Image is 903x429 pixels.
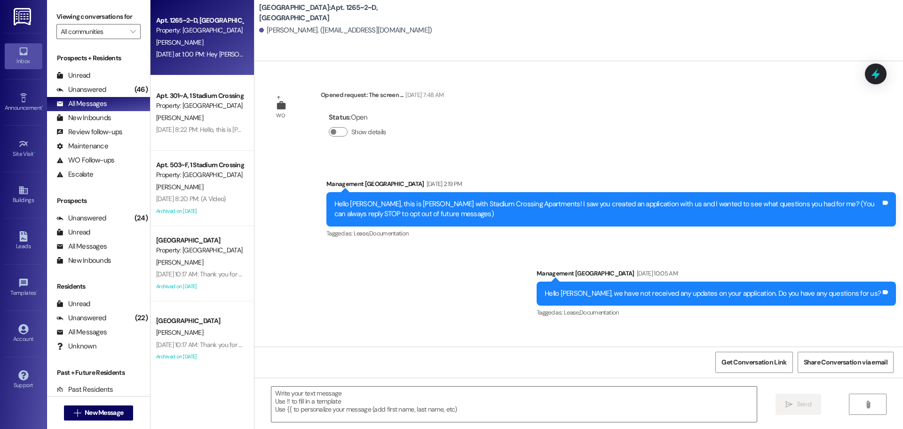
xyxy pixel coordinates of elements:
div: Property: [GEOGRAPHIC_DATA] [156,25,243,35]
div: Unread [56,299,90,309]
div: Residents [47,282,150,291]
div: Maintenance [56,141,108,151]
div: WO Follow-ups [56,155,114,165]
a: Buildings [5,182,42,208]
div: Unanswered [56,85,106,95]
div: All Messages [56,242,107,251]
span: [PERSON_NAME] [156,113,203,122]
span: Send [797,399,811,409]
span: Documentation [579,308,619,316]
div: New Inbounds [56,256,111,266]
span: • [36,288,38,295]
div: [DATE] 7:48 AM [403,90,444,100]
div: Tagged as: [326,227,896,240]
div: Unanswered [56,313,106,323]
div: Archived on [DATE] [155,205,244,217]
span: [PERSON_NAME] [156,183,203,191]
div: Unknown [56,341,96,351]
span: • [42,103,43,110]
div: All Messages [56,327,107,337]
span: Get Conversation Link [721,357,786,367]
i:  [130,28,135,35]
div: Tagged as: [537,306,896,319]
span: Documentation [369,229,409,237]
div: Escalate [56,170,93,179]
label: Viewing conversations for [56,9,141,24]
div: (24) [132,211,150,226]
div: Archived on [DATE] [155,281,244,292]
div: [DATE] 8:20 PM: (A Video) [156,194,226,203]
div: WO [276,111,285,121]
div: Apt. 503~F, 1 Stadium Crossing Guarantors [156,160,243,170]
div: [PERSON_NAME]. ([EMAIL_ADDRESS][DOMAIN_NAME]) [259,25,432,35]
button: New Message [64,405,134,421]
div: Unanswered [56,213,106,223]
span: • [34,149,35,156]
span: New Message [85,408,123,418]
div: Unread [56,71,90,81]
div: New Inbounds [56,113,111,123]
i:  [864,401,871,408]
b: Status [329,113,350,122]
a: Support [5,367,42,393]
b: [GEOGRAPHIC_DATA]: Apt. 1265~2~D, [GEOGRAPHIC_DATA] [259,3,447,23]
div: : Open [329,110,390,125]
img: ResiDesk Logo [14,8,33,25]
div: Hello [PERSON_NAME], we have not received any updates on your application. Do you have any questi... [545,289,881,299]
span: Lease , [354,229,369,237]
div: Past Residents [56,385,113,395]
div: [DATE] 2:19 PM [424,179,462,189]
div: Hello [PERSON_NAME], this is [PERSON_NAME] with Stadium Crossing Apartments! I saw you created an... [334,199,881,219]
button: Send [776,394,821,415]
div: Apt. 1265~2~D, [GEOGRAPHIC_DATA] [156,16,243,25]
div: [DATE] 10:17 AM: Thank you for the update! [156,270,271,278]
div: Archived on [DATE] [155,351,244,363]
span: Lease , [564,308,579,316]
div: Management [GEOGRAPHIC_DATA] [326,179,896,192]
a: Site Visit • [5,136,42,162]
div: [GEOGRAPHIC_DATA] [156,235,243,245]
div: Prospects + Residents [47,53,150,63]
div: Management [GEOGRAPHIC_DATA] [537,268,896,282]
div: Review follow-ups [56,127,122,137]
div: Property: [GEOGRAPHIC_DATA] [156,245,243,255]
div: Past + Future Residents [47,368,150,378]
div: All Messages [56,99,107,109]
div: [GEOGRAPHIC_DATA] [156,316,243,326]
div: [DATE] 10:17 AM: Thank you for the update! [156,340,271,349]
span: [PERSON_NAME] [156,258,203,267]
div: Opened request: The screen ... [321,90,444,103]
div: [DATE] at 1:00 PM: Hey [PERSON_NAME], I just wanted to follow up with you regarding the mail we r... [156,50,743,58]
span: Share Conversation via email [804,357,887,367]
button: Get Conversation Link [715,352,792,373]
label: Show details [351,127,386,137]
a: Account [5,321,42,347]
div: Property: [GEOGRAPHIC_DATA] [156,170,243,180]
a: Inbox [5,43,42,69]
span: [PERSON_NAME] [156,38,203,47]
div: Unread [56,227,90,237]
button: Share Conversation via email [798,352,894,373]
i:  [74,409,81,417]
span: [PERSON_NAME] [156,328,203,337]
a: Leads [5,228,42,254]
div: Property: [GEOGRAPHIC_DATA] [156,101,243,111]
div: Apt. 301~A, 1 Stadium Crossing [156,91,243,101]
a: Templates • [5,275,42,300]
div: Prospects [47,196,150,206]
div: (22) [133,311,150,325]
div: [DATE] 10:05 AM [634,268,678,278]
input: All communities [61,24,126,39]
div: (46) [132,82,150,97]
i:  [785,401,792,408]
